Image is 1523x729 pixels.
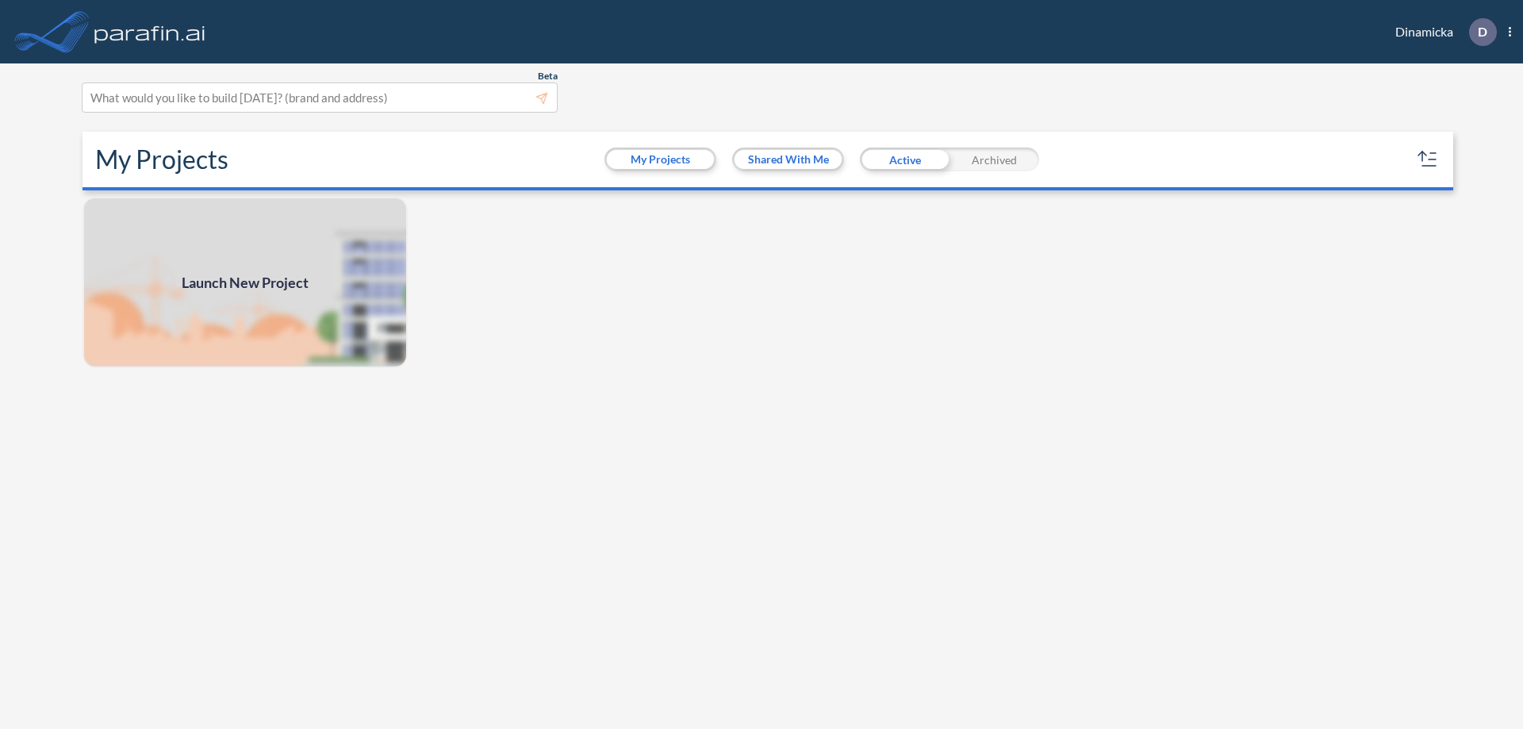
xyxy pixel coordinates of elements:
[91,16,209,48] img: logo
[538,70,558,82] span: Beta
[949,148,1039,171] div: Archived
[607,150,714,169] button: My Projects
[735,150,842,169] button: Shared With Me
[182,272,309,294] span: Launch New Project
[860,148,949,171] div: Active
[82,197,408,368] a: Launch New Project
[1415,147,1441,172] button: sort
[1371,18,1511,46] div: Dinamicka
[82,197,408,368] img: add
[95,144,228,175] h2: My Projects
[1478,25,1487,39] p: D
